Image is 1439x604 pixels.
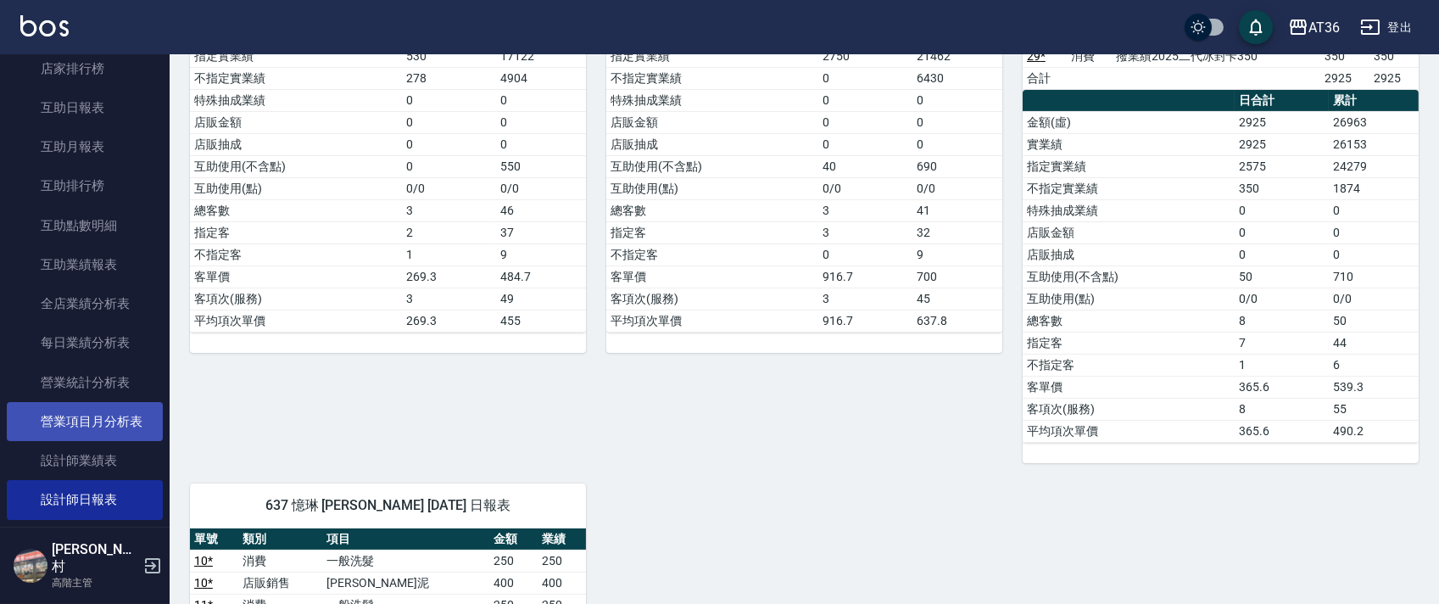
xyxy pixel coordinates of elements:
[1329,177,1419,199] td: 1874
[1023,67,1068,89] td: 合計
[818,199,912,221] td: 3
[190,288,402,310] td: 客項次(服務)
[1235,177,1328,199] td: 350
[912,155,1002,177] td: 690
[402,199,495,221] td: 3
[818,243,912,266] td: 0
[912,243,1002,266] td: 9
[402,111,495,133] td: 0
[606,45,818,67] td: 指定實業績
[606,243,818,266] td: 不指定客
[818,266,912,288] td: 916.7
[1023,332,1235,354] td: 指定客
[818,133,912,155] td: 0
[1023,243,1235,266] td: 店販抽成
[190,133,402,155] td: 店販抽成
[1023,133,1235,155] td: 實業績
[1235,221,1328,243] td: 0
[1023,310,1235,332] td: 總客數
[912,221,1002,243] td: 32
[1369,67,1419,89] td: 2925
[1329,90,1419,112] th: 累計
[606,266,818,288] td: 客單價
[496,155,586,177] td: 550
[489,528,538,551] th: 金額
[496,221,586,243] td: 37
[1329,398,1419,420] td: 55
[1329,155,1419,177] td: 24279
[818,155,912,177] td: 40
[1023,354,1235,376] td: 不指定客
[912,89,1002,111] td: 0
[606,221,818,243] td: 指定客
[606,111,818,133] td: 店販金額
[1329,376,1419,398] td: 539.3
[1235,310,1328,332] td: 8
[1329,199,1419,221] td: 0
[606,155,818,177] td: 互助使用(不含點)
[489,572,538,594] td: 400
[1329,288,1419,310] td: 0/0
[496,310,586,332] td: 455
[402,45,495,67] td: 530
[7,520,163,559] a: 設計師業績分析表
[606,177,818,199] td: 互助使用(點)
[402,310,495,332] td: 269.3
[14,549,47,583] img: Person
[1023,221,1235,243] td: 店販金額
[190,155,402,177] td: 互助使用(不含點)
[402,221,495,243] td: 2
[912,266,1002,288] td: 700
[818,67,912,89] td: 0
[606,310,818,332] td: 平均項次單價
[1329,420,1419,442] td: 490.2
[7,284,163,323] a: 全店業績分析表
[818,89,912,111] td: 0
[402,89,495,111] td: 0
[1023,420,1235,442] td: 平均項次單價
[1235,199,1328,221] td: 0
[496,45,586,67] td: 17122
[1320,45,1369,67] td: 350
[1235,332,1328,354] td: 7
[1235,90,1328,112] th: 日合計
[322,528,488,551] th: 項目
[190,310,402,332] td: 平均項次單價
[190,221,402,243] td: 指定客
[402,155,495,177] td: 0
[7,402,163,441] a: 營業項目月分析表
[1235,111,1328,133] td: 2925
[1023,398,1235,420] td: 客項次(服務)
[210,497,566,514] span: 637 憶琳 [PERSON_NAME] [DATE] 日報表
[7,363,163,402] a: 營業統計分析表
[496,243,586,266] td: 9
[1235,155,1328,177] td: 2575
[912,310,1002,332] td: 637.8
[190,266,402,288] td: 客單價
[1239,10,1273,44] button: save
[1235,133,1328,155] td: 2925
[1235,398,1328,420] td: 8
[1329,266,1419,288] td: 710
[912,288,1002,310] td: 45
[1023,111,1235,133] td: 金額(虛)
[1281,10,1347,45] button: AT36
[496,288,586,310] td: 49
[1023,376,1235,398] td: 客單價
[7,323,163,362] a: 每日業績分析表
[7,49,163,88] a: 店家排行榜
[322,572,488,594] td: [PERSON_NAME]泥
[1329,243,1419,266] td: 0
[1235,266,1328,288] td: 50
[1353,12,1419,43] button: 登出
[238,572,322,594] td: 店販銷售
[1235,288,1328,310] td: 0/0
[7,245,163,284] a: 互助業績報表
[538,528,586,551] th: 業績
[912,177,1002,199] td: 0/0
[1235,354,1328,376] td: 1
[912,199,1002,221] td: 41
[190,528,238,551] th: 單號
[402,67,495,89] td: 278
[606,199,818,221] td: 總客數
